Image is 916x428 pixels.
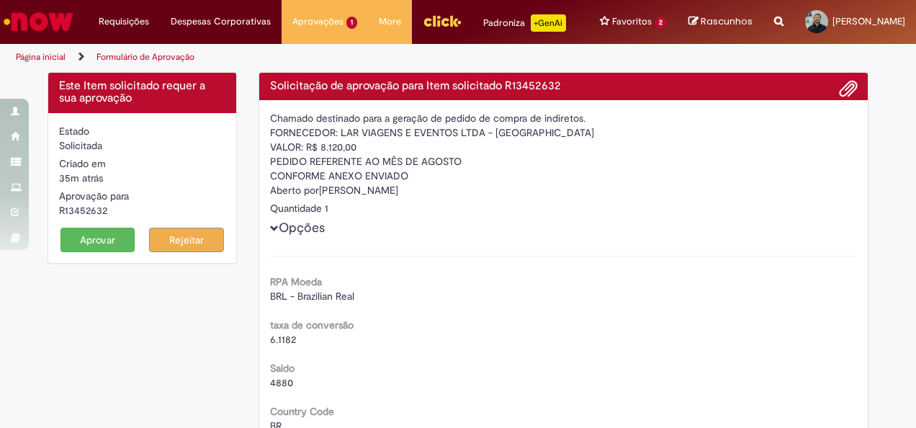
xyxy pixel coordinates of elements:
span: More [379,14,401,29]
b: Saldo [270,362,295,375]
div: 27/08/2025 14:03:54 [59,171,225,185]
span: Despesas Corporativas [171,14,271,29]
div: Padroniza [483,14,566,32]
h4: Solicitação de aprovação para Item solicitado R13452632 [270,80,858,93]
img: ServiceNow [1,7,76,36]
a: Página inicial [16,51,66,63]
div: Chamado destinado para a geração de pedido de compra de indiretos. [270,111,858,125]
span: Aprovações [292,14,343,29]
label: Aberto por [270,183,319,197]
label: Aprovação para [59,189,129,203]
span: BRL - Brazilian Real [270,290,354,303]
div: [PERSON_NAME] [270,183,858,201]
div: FORNECEDOR: LAR VIAGENS E EVENTOS LTDA - [GEOGRAPHIC_DATA] [270,125,858,140]
span: Rascunhos [701,14,753,28]
h4: Este Item solicitado requer a sua aprovação [59,80,225,105]
a: Rascunhos [688,15,753,29]
img: click_logo_yellow_360x200.png [423,10,462,32]
b: Country Code [270,405,334,418]
p: +GenAi [531,14,566,32]
ul: Trilhas de página [11,44,600,71]
label: Estado [59,124,89,138]
span: 4880 [270,376,293,389]
span: 35m atrás [59,171,103,184]
span: Requisições [99,14,149,29]
b: RPA Moeda [270,275,322,288]
button: Aprovar [60,228,135,252]
label: Criado em [59,156,106,171]
span: Favoritos [612,14,652,29]
div: Quantidade 1 [270,201,858,215]
button: Rejeitar [149,228,224,252]
b: taxa de conversão [270,318,354,331]
span: 1 [346,17,357,29]
div: PEDIDO REFERENTE AO MÊS DE AGOSTO [270,154,858,169]
a: Formulário de Aprovação [96,51,194,63]
div: R13452632 [59,203,225,218]
div: CONFORME ANEXO ENVIADO [270,169,858,183]
span: 2 [655,17,667,29]
span: [PERSON_NAME] [832,15,905,27]
div: VALOR: R$ 8.120,00 [270,140,858,154]
span: 6.1182 [270,333,296,346]
div: Solicitada [59,138,225,153]
time: 27/08/2025 14:03:54 [59,171,103,184]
